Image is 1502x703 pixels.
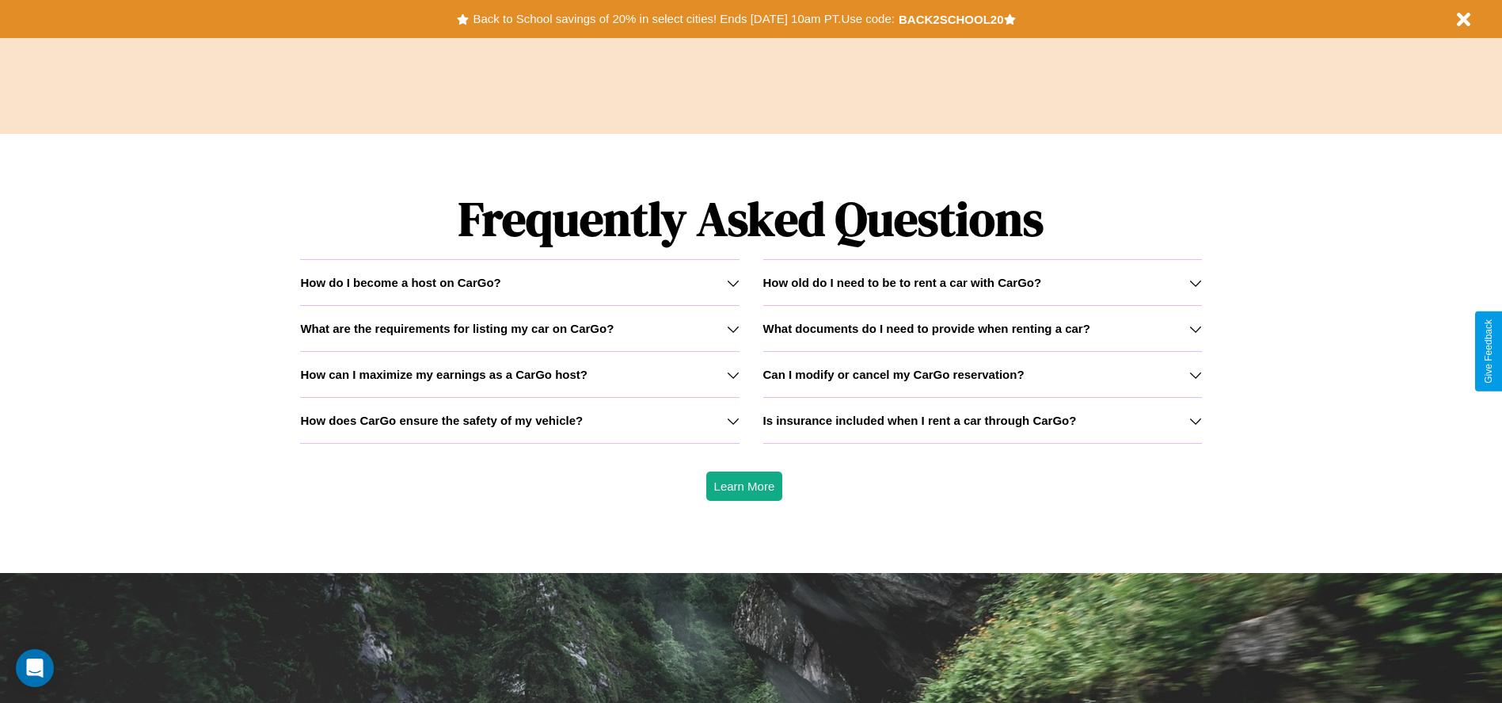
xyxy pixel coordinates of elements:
[300,414,583,427] h3: How does CarGo ensure the safety of my vehicle?
[300,276,500,289] h3: How do I become a host on CarGo?
[899,13,1004,26] b: BACK2SCHOOL20
[706,472,783,501] button: Learn More
[763,276,1042,289] h3: How old do I need to be to rent a car with CarGo?
[469,8,898,30] button: Back to School savings of 20% in select cities! Ends [DATE] 10am PT.Use code:
[1483,319,1494,384] div: Give Feedback
[300,368,587,381] h3: How can I maximize my earnings as a CarGo host?
[16,649,54,687] div: Open Intercom Messenger
[300,322,614,335] h3: What are the requirements for listing my car on CarGo?
[300,178,1201,259] h1: Frequently Asked Questions
[763,368,1025,381] h3: Can I modify or cancel my CarGo reservation?
[763,414,1077,427] h3: Is insurance included when I rent a car through CarGo?
[763,322,1090,335] h3: What documents do I need to provide when renting a car?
